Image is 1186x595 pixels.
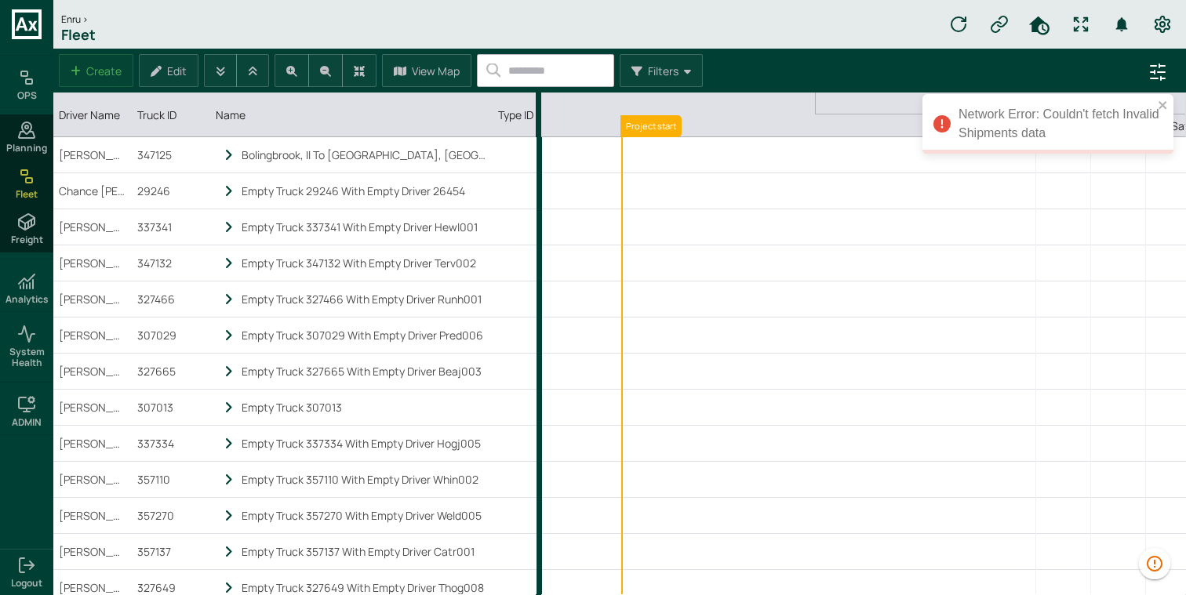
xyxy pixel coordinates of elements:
button: Expand all [204,54,237,87]
div: 327665 [132,354,210,389]
div: 327466 [132,281,210,317]
button: 1267 data issues [1139,548,1170,579]
div: 307029 [132,317,210,353]
svg: Preferences [1153,15,1172,34]
div: Empty Truck 337334 With Empty Driver Hogj005 [242,436,486,451]
div: Empty Truck 327649 With Empty Driver Thog008 [242,580,486,595]
span: Logout [11,578,42,589]
div: Empty Truck 357110 With Empty Driver Whin002 [242,472,486,487]
div: 357270 [132,498,210,533]
button: Preferences [1147,9,1178,40]
button: Create new task [59,54,133,87]
div: [PERSON_NAME] (HUT) [53,462,132,497]
button: View Map [382,54,471,87]
button: Manual Assignment [984,9,1015,40]
div: Driver Name column. SPACE for context menu, ENTER to sort [53,93,132,136]
h6: OPS [17,90,37,101]
div: [PERSON_NAME] (HUT) [53,209,132,245]
button: Zoom to fit [342,54,377,87]
div: [PERSON_NAME] (HDZ) [53,390,132,425]
button: close [1158,99,1169,114]
div: [PERSON_NAME] (HUT) [53,354,132,389]
div: Empty Truck 307029 With Empty Driver Pred006 [242,328,486,343]
div: Empty Truck 357270 With Empty Driver Weld005 [242,508,486,523]
label: Filters [648,63,678,78]
div: 347125 [132,137,210,172]
div: Chance [PERSON_NAME] [53,173,132,209]
div: [PERSON_NAME] (HUT) [53,426,132,461]
div: Network Error: Couldn't fetch Invalid Shipments data [922,94,1173,154]
div: Truck ID column. SPACE for context menu, ENTER to sort [132,93,210,136]
div: 357137 [132,534,210,569]
button: HomeTime Editor [1024,9,1056,40]
div: [PERSON_NAME] (HDZ) [53,317,132,353]
div: Name [216,107,486,122]
span: Planning [6,143,47,154]
span: Freight [11,234,43,245]
div: Bolingbrook, Il To [GEOGRAPHIC_DATA], [GEOGRAPHIC_DATA] [242,147,486,162]
div: [PERSON_NAME] (CPA) [53,245,132,281]
button: Refresh data [943,9,974,40]
div: Type ID column. SPACE for context menu, ENTER to sort [493,93,571,136]
span: System Health [3,346,50,369]
div: Enru > [53,13,104,27]
div: 29246 [132,173,210,209]
div: [PERSON_NAME] (CPA) [53,534,132,569]
div: 337341 [132,209,210,245]
div: [PERSON_NAME] (HDZ) [53,281,132,317]
h6: ADMIN [12,417,42,428]
div: Empty Truck 307013 [242,400,486,415]
button: Filters Menu [620,54,703,87]
div: 347132 [132,245,210,281]
div: Truck ID [137,107,204,122]
label: Project start [627,121,677,132]
label: Create [86,63,122,78]
input: Search... [500,56,613,85]
div: 307013 [132,390,210,425]
div: Type ID [498,107,565,122]
button: Zoom in [275,54,309,87]
div: Empty Truck 327466 With Empty Driver Runh001 [242,292,486,307]
button: Zoom out [308,54,343,87]
div: Name column. SPACE for context menu, ENTER to sort [210,93,493,136]
button: Collapse all [236,54,269,87]
div: Empty Truck 347132 With Empty Driver Terv002 [242,256,486,270]
div: 357110 [132,462,210,497]
label: Edit [167,63,187,78]
div: [PERSON_NAME] (CPA) [53,137,132,172]
span: Fleet [16,189,38,200]
h6: Analytics [5,294,49,305]
div: Empty Truck 327665 With Empty Driver Beaj003 [242,364,486,379]
div: 337334 [132,426,210,461]
div: Empty Truck 337341 With Empty Driver Hewl001 [242,219,486,234]
h1: Fleet [53,27,104,43]
button: Fullscreen [1065,9,1097,40]
button: Edit selected task [139,54,198,87]
label: View Map [412,63,460,78]
div: Driver Name [59,107,126,122]
div: [PERSON_NAME] (HDZ) [53,498,132,533]
div: Empty Truck 357137 With Empty Driver Catr001 [242,544,486,559]
div: Empty Truck 29246 With Empty Driver 26454 [242,183,486,198]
